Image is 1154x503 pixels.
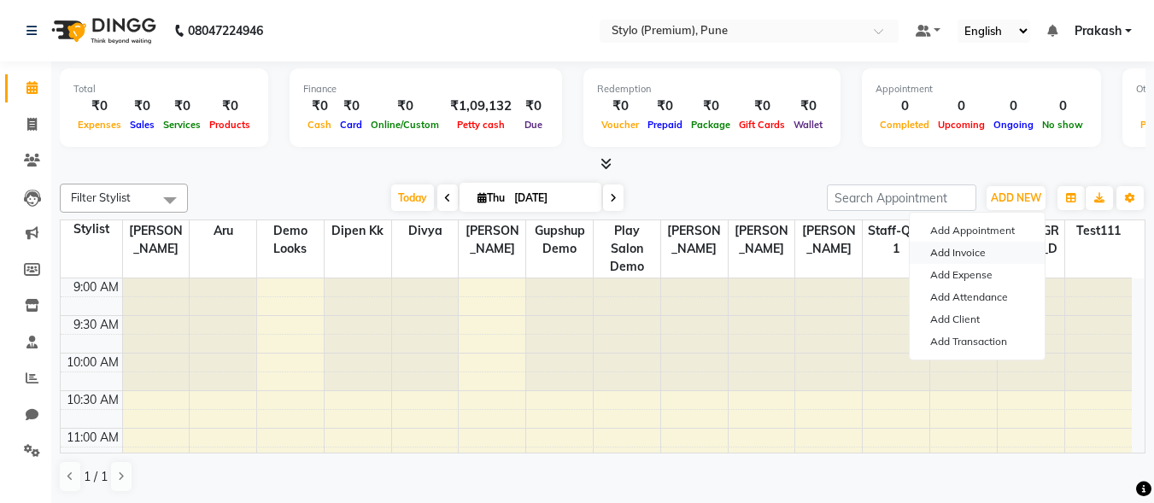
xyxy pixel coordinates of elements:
span: Test111 [1065,220,1132,242]
button: Add Appointment [910,219,1045,242]
div: ₹0 [73,97,126,116]
span: Wallet [789,119,827,131]
div: 9:00 AM [70,278,122,296]
div: ₹1,09,132 [443,97,518,116]
span: Completed [876,119,934,131]
div: ₹0 [159,97,205,116]
div: ₹0 [735,97,789,116]
span: Services [159,119,205,131]
span: Gift Cards [735,119,789,131]
input: Search Appointment [827,184,976,211]
span: [PERSON_NAME] [459,220,525,260]
span: Sales [126,119,159,131]
div: 9:30 AM [70,316,122,334]
div: 0 [989,97,1038,116]
span: Online/Custom [366,119,443,131]
span: 1 / 1 [84,468,108,486]
span: Package [687,119,735,131]
span: [PERSON_NAME] [729,220,795,260]
a: Add Expense [910,264,1045,286]
span: Products [205,119,255,131]
span: Petty cash [453,119,509,131]
img: logo [44,7,161,55]
span: Prakash [1075,22,1122,40]
div: 10:30 AM [63,391,122,409]
div: ₹0 [518,97,548,116]
span: Gupshup demo [526,220,593,260]
span: Prepaid [643,119,687,131]
span: Due [520,119,547,131]
span: [PERSON_NAME] [661,220,728,260]
div: ₹0 [205,97,255,116]
div: Stylist [61,220,122,238]
span: Card [336,119,366,131]
div: ₹0 [366,97,443,116]
div: ₹0 [126,97,159,116]
span: Today [391,184,434,211]
div: ₹0 [789,97,827,116]
div: ₹0 [597,97,643,116]
span: Play Salon Demo [594,220,660,278]
span: [PERSON_NAME] [795,220,862,260]
span: Staff-QA-1 [863,220,929,260]
span: Upcoming [934,119,989,131]
div: Redemption [597,82,827,97]
div: ₹0 [303,97,336,116]
span: Dipen kk [325,220,391,242]
span: No show [1038,119,1087,131]
div: ₹0 [687,97,735,116]
span: [PERSON_NAME] [123,220,190,260]
span: ADD NEW [991,191,1041,204]
div: 0 [876,97,934,116]
span: Divya [392,220,459,242]
div: ₹0 [336,97,366,116]
span: Filter Stylist [71,190,131,204]
span: Cash [303,119,336,131]
a: Add Invoice [910,242,1045,264]
span: Ongoing [989,119,1038,131]
div: Total [73,82,255,97]
a: Add Client [910,308,1045,330]
div: 10:00 AM [63,354,122,371]
span: Thu [473,191,509,204]
div: ₹0 [643,97,687,116]
span: Demo Looks [257,220,324,260]
span: Expenses [73,119,126,131]
div: 0 [1038,97,1087,116]
span: Voucher [597,119,643,131]
div: Finance [303,82,548,97]
div: 0 [934,97,989,116]
input: 2025-09-04 [509,185,595,211]
span: Aru [190,220,256,242]
a: Add Attendance [910,286,1045,308]
div: Appointment [876,82,1087,97]
b: 08047224946 [188,7,263,55]
div: 11:00 AM [63,429,122,447]
button: ADD NEW [987,186,1046,210]
a: Add Transaction [910,330,1045,353]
